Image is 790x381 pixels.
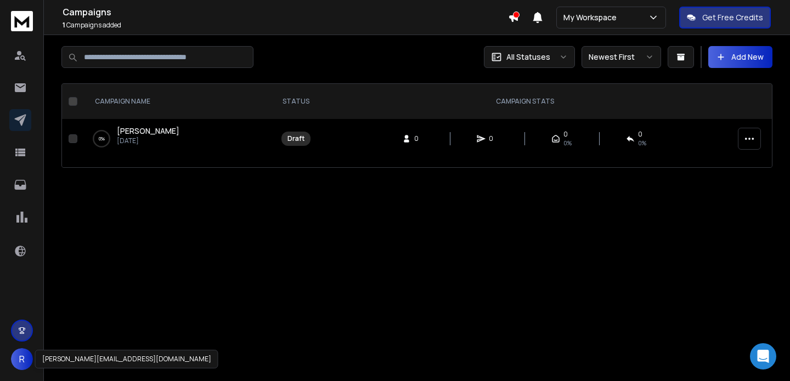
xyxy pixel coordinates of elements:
[318,84,731,119] th: CAMPAIGN STATS
[35,350,218,368] div: [PERSON_NAME][EMAIL_ADDRESS][DOMAIN_NAME]
[82,119,274,158] td: 0%[PERSON_NAME][DATE]
[563,12,621,23] p: My Workspace
[63,20,65,30] span: 1
[638,130,642,139] span: 0
[563,130,568,139] span: 0
[117,137,179,145] p: [DATE]
[11,11,33,31] img: logo
[582,46,661,68] button: Newest First
[679,7,771,29] button: Get Free Credits
[506,52,550,62] p: All Statuses
[563,139,572,147] span: 0%
[11,348,33,370] button: R
[63,5,508,19] h1: Campaigns
[82,84,274,119] th: CAMPAIGN NAME
[117,126,179,136] span: [PERSON_NAME]
[414,134,425,143] span: 0
[99,133,105,144] p: 0 %
[638,139,646,147] span: 0%
[702,12,763,23] p: Get Free Credits
[489,134,500,143] span: 0
[63,21,508,30] p: Campaigns added
[117,126,179,137] a: [PERSON_NAME]
[750,343,776,369] div: Open Intercom Messenger
[274,84,318,119] th: STATUS
[287,134,304,143] div: Draft
[708,46,772,68] button: Add New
